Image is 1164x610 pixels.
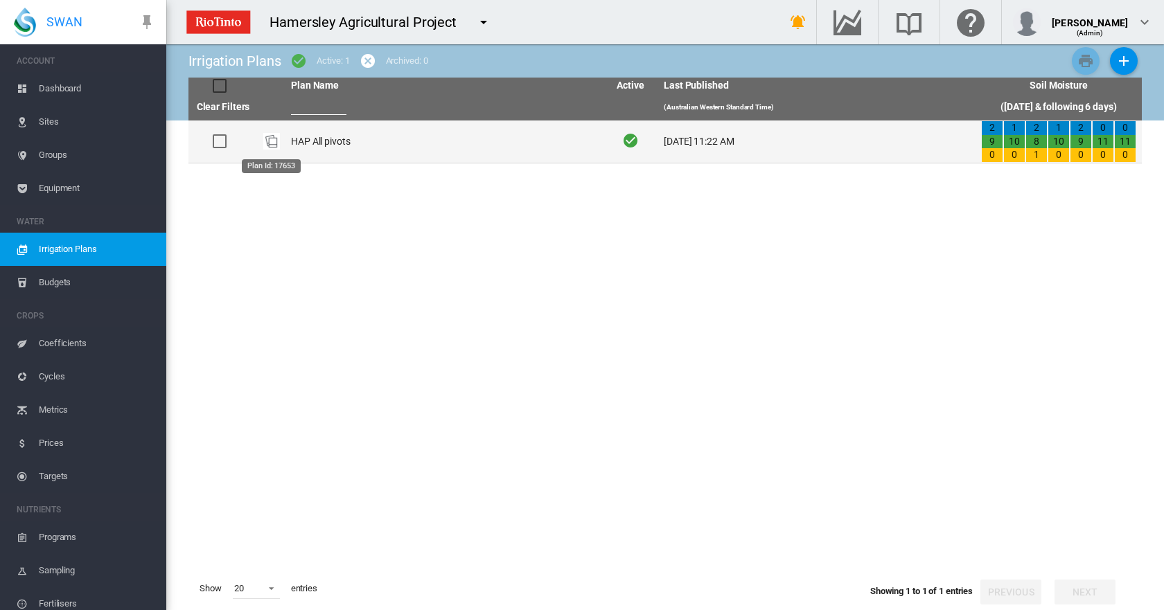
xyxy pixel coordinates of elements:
md-icon: icon-pin [139,14,155,30]
td: HAP All pivots [285,120,603,163]
div: [PERSON_NAME] [1052,10,1128,24]
div: 0 [1048,148,1069,162]
div: 0 [1115,148,1136,162]
md-icon: Search the knowledge base [892,14,926,30]
div: 20 [234,583,244,593]
div: 1 [1004,121,1025,135]
div: 9 [982,135,1003,149]
span: CROPS [17,305,155,327]
img: profile.jpg [1013,8,1041,36]
md-icon: icon-checkbox-marked-circle [290,53,307,69]
div: Hamersley Agricultural Project [270,12,469,32]
th: Soil Moisture [976,78,1142,94]
button: Next [1055,580,1115,604]
md-icon: icon-menu-down [475,14,492,30]
span: Irrigation Plans [39,233,155,266]
div: Plan Id: 17653 [263,133,280,150]
td: [DATE] 11:22 AM [658,120,976,163]
span: Programs [39,521,155,554]
div: 0 [1093,121,1113,135]
span: WATER [17,210,155,233]
span: Groups [39,138,155,172]
div: 0 [1070,148,1091,162]
img: SWAN-Landscape-Logo-Colour-drop.png [14,8,36,37]
span: Budgets [39,266,155,299]
button: Previous [980,580,1041,604]
span: NUTRIENTS [17,499,155,521]
div: 10 [1004,135,1025,149]
span: Dashboard [39,72,155,105]
button: Print Irrigation Plans [1072,47,1100,75]
div: 1 [1026,148,1047,162]
div: 2 [1070,121,1091,135]
md-icon: icon-plus [1115,53,1132,69]
div: Irrigation Plans [188,51,281,71]
span: ACCOUNT [17,50,155,72]
div: 0 [1115,121,1136,135]
span: Showing 1 to 1 of 1 entries [870,586,973,596]
span: SWAN [46,13,82,30]
span: Coefficients [39,327,155,360]
md-icon: Click here for help [954,14,987,30]
th: Plan Name [285,78,603,94]
md-icon: Go to the Data Hub [831,14,864,30]
md-icon: icon-cancel [360,53,376,69]
div: 2 [1026,121,1047,135]
span: Targets [39,460,155,493]
div: 1 [1048,121,1069,135]
th: Last Published [658,78,976,94]
span: Metrics [39,393,155,427]
md-icon: icon-bell-ring [790,14,806,30]
div: 8 [1026,135,1047,149]
div: Active: 1 [317,55,349,67]
img: product-image-placeholder.png [263,133,280,150]
td: 2 9 0 1 10 0 2 8 1 1 10 0 2 9 0 0 11 0 0 11 0 [976,120,1142,163]
button: icon-menu-down [470,8,497,36]
md-icon: icon-chevron-down [1136,14,1153,30]
th: (Australian Western Standard Time) [658,94,976,120]
md-tooltip: Plan Id: 17653 [242,159,301,173]
button: icon-bell-ring [784,8,812,36]
div: 0 [1004,148,1025,162]
span: Show [194,577,227,600]
md-icon: icon-printer [1077,53,1094,69]
a: Clear Filters [197,101,250,112]
span: Cycles [39,360,155,393]
div: Archived: 0 [386,55,428,67]
span: Equipment [39,172,155,205]
th: ([DATE] & following 6 days) [976,94,1142,120]
span: Sites [39,105,155,138]
th: Active [603,78,658,94]
button: Add New Plan [1110,47,1138,75]
div: 10 [1048,135,1069,149]
div: 0 [1093,148,1113,162]
span: Prices [39,427,155,460]
span: entries [285,577,323,600]
div: 0 [982,148,1003,162]
div: 11 [1093,135,1113,149]
img: ZPXdBAAAAAElFTkSuQmCC [181,5,256,39]
span: (Admin) [1077,29,1104,37]
span: Sampling [39,554,155,587]
div: 11 [1115,135,1136,149]
div: 2 [982,121,1003,135]
div: 9 [1070,135,1091,149]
